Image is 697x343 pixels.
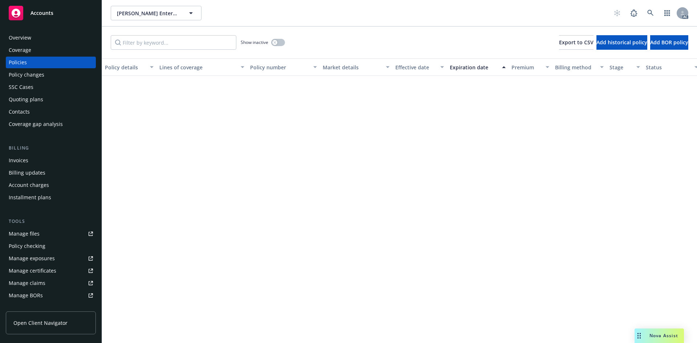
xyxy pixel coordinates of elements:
div: Status [646,64,690,71]
div: Manage claims [9,277,45,289]
div: SSC Cases [9,81,33,93]
div: Coverage gap analysis [9,118,63,130]
span: Show inactive [241,39,268,45]
a: Contacts [6,106,96,118]
a: Manage BORs [6,290,96,301]
a: Invoices [6,155,96,166]
a: Policy checking [6,240,96,252]
div: Account charges [9,179,49,191]
a: Policy changes [6,69,96,81]
a: Manage files [6,228,96,240]
div: Billing method [555,64,596,71]
button: Effective date [392,58,447,76]
a: Search [643,6,658,20]
button: Add historical policy [596,35,647,50]
div: Policy changes [9,69,44,81]
div: Manage BORs [9,290,43,301]
a: SSC Cases [6,81,96,93]
a: Manage claims [6,277,96,289]
button: Nova Assist [635,328,684,343]
button: Expiration date [447,58,509,76]
a: Report a Bug [627,6,641,20]
a: Manage certificates [6,265,96,277]
div: Summary of insurance [9,302,64,314]
a: Accounts [6,3,96,23]
div: Policy checking [9,240,45,252]
div: Billing [6,144,96,152]
div: Manage files [9,228,40,240]
div: Coverage [9,44,31,56]
button: Export to CSV [559,35,594,50]
div: Manage certificates [9,265,56,277]
a: Installment plans [6,192,96,203]
a: Switch app [660,6,674,20]
div: Policies [9,57,27,68]
div: Market details [323,64,382,71]
span: Accounts [30,10,53,16]
button: Policy number [247,58,320,76]
a: Overview [6,32,96,44]
div: Drag to move [635,328,644,343]
span: Add BOR policy [650,39,688,46]
button: Stage [607,58,643,76]
div: Premium [511,64,541,71]
a: Policies [6,57,96,68]
div: Tools [6,218,96,225]
span: Nova Assist [649,332,678,339]
a: Start snowing [610,6,624,20]
div: Expiration date [450,64,498,71]
div: Overview [9,32,31,44]
div: Quoting plans [9,94,43,105]
button: Policy details [102,58,156,76]
a: Billing updates [6,167,96,179]
div: Billing updates [9,167,45,179]
div: Policy details [105,64,146,71]
a: Quoting plans [6,94,96,105]
button: Billing method [552,58,607,76]
a: Manage exposures [6,253,96,264]
button: [PERSON_NAME] Enterprises [111,6,201,20]
span: Open Client Navigator [13,319,68,327]
a: Account charges [6,179,96,191]
button: Lines of coverage [156,58,247,76]
span: Add historical policy [596,39,647,46]
a: Summary of insurance [6,302,96,314]
input: Filter by keyword... [111,35,236,50]
span: Export to CSV [559,39,594,46]
div: Invoices [9,155,28,166]
div: Stage [610,64,632,71]
div: Installment plans [9,192,51,203]
div: Effective date [395,64,436,71]
button: Premium [509,58,552,76]
div: Contacts [9,106,30,118]
div: Lines of coverage [159,64,236,71]
button: Market details [320,58,392,76]
span: [PERSON_NAME] Enterprises [117,9,180,17]
a: Coverage [6,44,96,56]
div: Manage exposures [9,253,55,264]
button: Add BOR policy [650,35,688,50]
div: Policy number [250,64,309,71]
a: Coverage gap analysis [6,118,96,130]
